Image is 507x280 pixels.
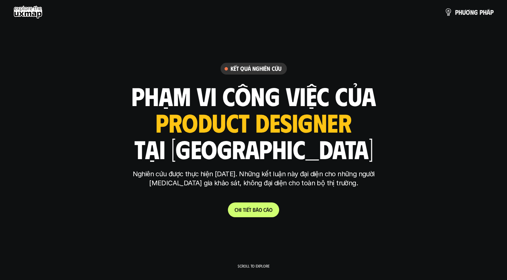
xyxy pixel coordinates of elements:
[237,206,240,213] span: h
[249,206,251,213] span: t
[487,8,490,16] span: á
[128,170,379,188] p: Nghiên cứu được thực hiện [DATE]. Những kết luận này đại diện cho những người [MEDICAL_DATA] gia ...
[480,8,483,16] span: p
[458,8,462,16] span: h
[131,82,376,110] h1: phạm vi công việc của
[470,8,474,16] span: n
[243,206,245,213] span: t
[455,8,458,16] span: p
[238,264,269,268] p: Scroll to explore
[269,206,272,213] span: o
[474,8,478,16] span: g
[231,65,281,73] h6: Kết quả nghiên cứu
[228,202,279,217] a: Chitiếtbáocáo
[235,206,237,213] span: C
[245,206,247,213] span: i
[240,206,242,213] span: i
[483,8,487,16] span: h
[263,206,266,213] span: c
[253,206,256,213] span: b
[134,135,373,163] h1: tại [GEOGRAPHIC_DATA]
[247,206,249,213] span: ế
[462,8,466,16] span: ư
[466,8,470,16] span: ơ
[266,206,269,213] span: á
[259,206,262,213] span: o
[256,206,259,213] span: á
[444,5,494,19] a: phươngpháp
[490,8,494,16] span: p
